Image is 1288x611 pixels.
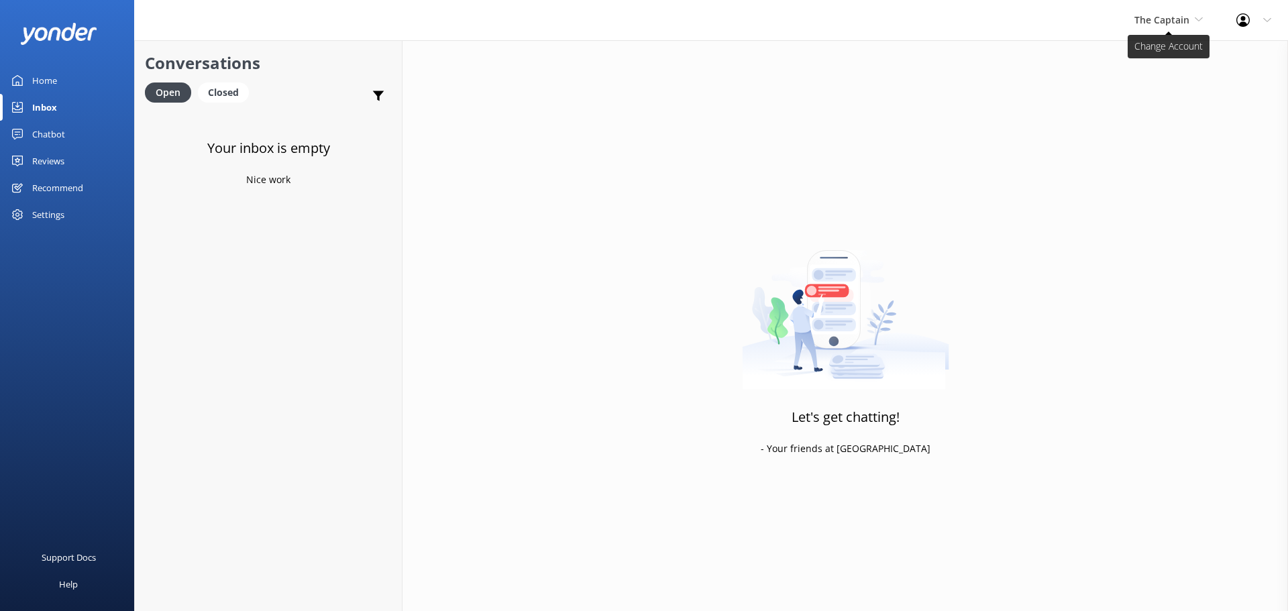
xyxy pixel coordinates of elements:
h2: Conversations [145,50,392,76]
img: artwork of a man stealing a conversation from at giant smartphone [742,222,949,390]
div: Help [59,571,78,598]
p: - Your friends at [GEOGRAPHIC_DATA] [761,441,930,456]
div: Recommend [32,174,83,201]
img: yonder-white-logo.png [20,23,97,45]
div: Chatbot [32,121,65,148]
p: Nice work [246,172,290,187]
div: Open [145,82,191,103]
span: The Captain [1134,13,1189,26]
a: Open [145,85,198,99]
div: Closed [198,82,249,103]
a: Closed [198,85,256,99]
div: Inbox [32,94,57,121]
h3: Let's get chatting! [792,406,900,428]
h3: Your inbox is empty [207,137,330,159]
div: Home [32,67,57,94]
div: Reviews [32,148,64,174]
div: Settings [32,201,64,228]
div: Support Docs [42,544,96,571]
